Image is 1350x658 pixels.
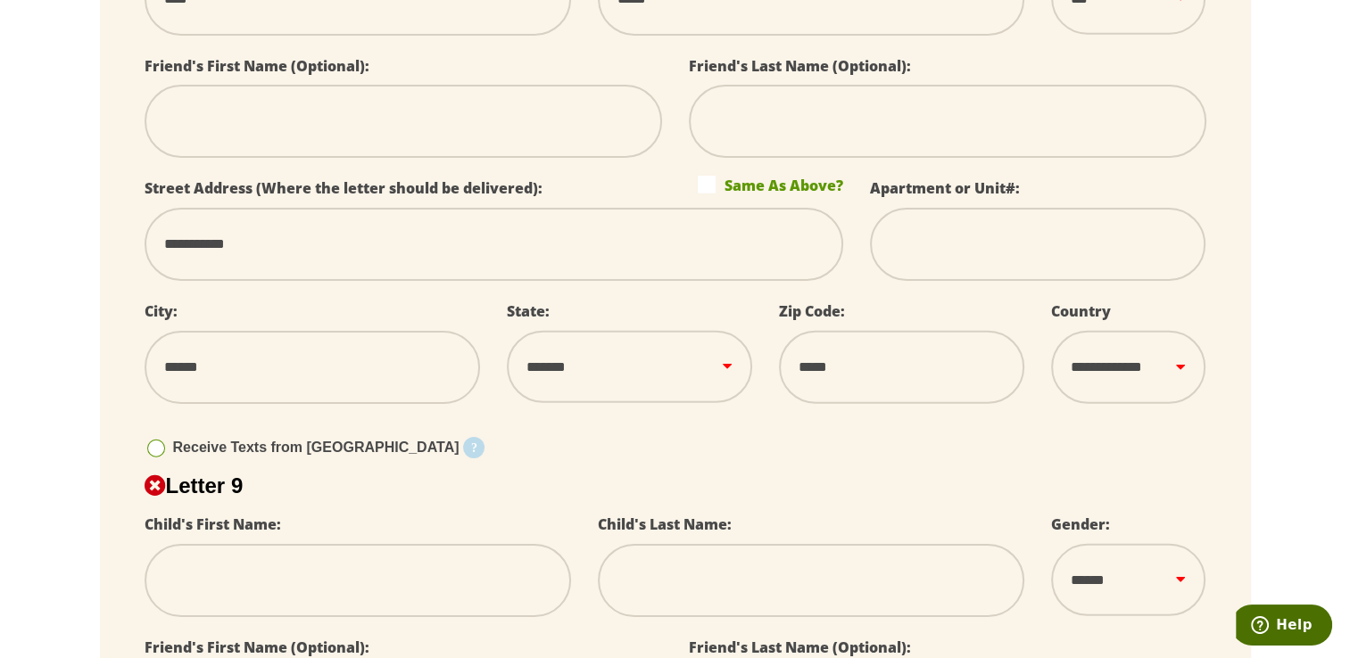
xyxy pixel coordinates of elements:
[1051,514,1110,534] label: Gender:
[145,514,281,534] label: Child's First Name:
[870,178,1020,198] label: Apartment or Unit#:
[145,301,178,321] label: City:
[1236,605,1332,649] iframe: Opens a widget where you can find more information
[689,56,911,76] label: Friend's Last Name (Optional):
[598,514,732,534] label: Child's Last Name:
[145,473,1206,498] h2: Letter 9
[698,176,843,193] label: Same As Above?
[689,637,911,657] label: Friend's Last Name (Optional):
[145,56,369,76] label: Friend's First Name (Optional):
[779,301,845,321] label: Zip Code:
[145,178,542,198] label: Street Address (Where the letter should be delivered):
[1051,301,1111,321] label: Country
[507,301,550,321] label: State:
[173,440,460,455] span: Receive Texts from [GEOGRAPHIC_DATA]
[145,637,369,657] label: Friend's First Name (Optional):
